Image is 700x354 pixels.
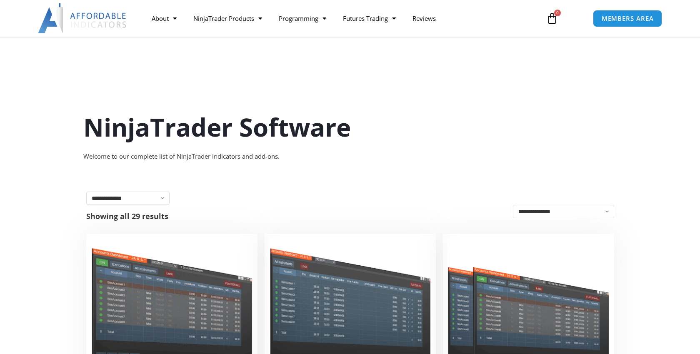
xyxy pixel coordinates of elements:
a: MEMBERS AREA [593,10,662,27]
a: Futures Trading [335,9,404,28]
nav: Menu [143,9,537,28]
a: 0 [534,6,570,30]
p: Showing all 29 results [86,212,168,220]
a: Reviews [404,9,444,28]
span: MEMBERS AREA [602,15,654,22]
select: Shop order [513,205,614,218]
img: LogoAI | Affordable Indicators – NinjaTrader [38,3,127,33]
a: Programming [270,9,335,28]
h1: NinjaTrader Software [83,110,617,145]
a: About [143,9,185,28]
span: 0 [554,10,561,16]
div: Welcome to our complete list of NinjaTrader indicators and add-ons. [83,151,617,162]
a: NinjaTrader Products [185,9,270,28]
